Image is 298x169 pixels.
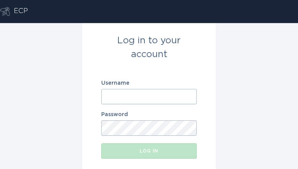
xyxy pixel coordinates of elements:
button: Log in [101,143,197,159]
label: Username [101,80,197,86]
div: Log in to your account [101,34,197,61]
div: ECP [14,7,28,16]
label: Password [101,112,197,117]
div: Log in [105,149,193,153]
